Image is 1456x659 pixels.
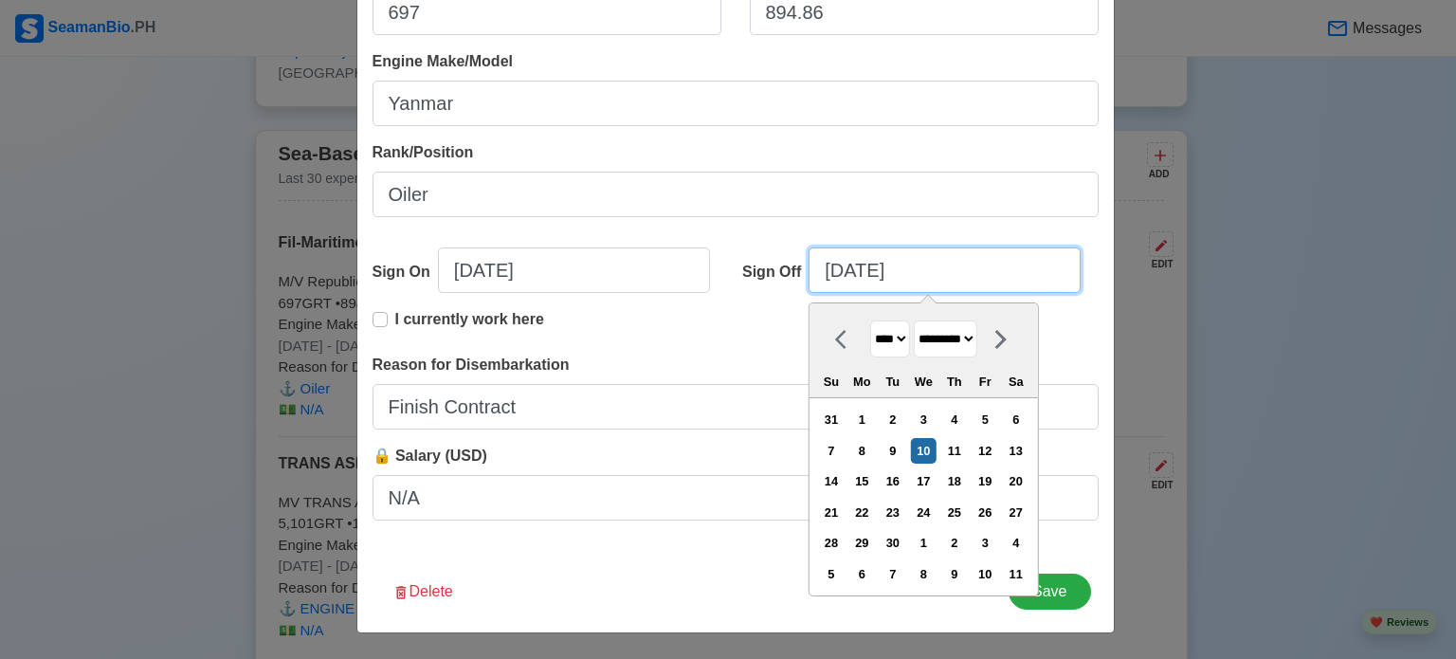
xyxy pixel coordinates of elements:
div: Choose Tuesday, September 16th, 2025 [880,468,905,494]
div: Choose Wednesday, October 8th, 2025 [911,561,937,587]
div: Choose Saturday, September 6th, 2025 [1003,407,1028,432]
span: Engine Make/Model [373,53,513,69]
div: Choose Tuesday, October 7th, 2025 [880,561,905,587]
div: Choose Wednesday, September 3rd, 2025 [911,407,937,432]
div: Sign Off [742,261,809,284]
div: Choose Sunday, September 14th, 2025 [818,468,844,494]
div: Choose Sunday, August 31st, 2025 [818,407,844,432]
div: We [911,369,937,394]
input: ex. 2500 [373,475,1099,521]
div: Choose Thursday, September 18th, 2025 [941,468,967,494]
span: Rank/Position [373,144,474,160]
div: Choose Sunday, October 5th, 2025 [818,561,844,587]
button: Save [1009,574,1090,610]
div: Choose Monday, September 29th, 2025 [849,530,875,556]
div: Choose Monday, September 15th, 2025 [849,468,875,494]
div: Choose Tuesday, September 30th, 2025 [880,530,905,556]
div: Sign On [373,261,438,284]
div: Choose Friday, October 3rd, 2025 [973,530,998,556]
div: Choose Monday, October 6th, 2025 [849,561,875,587]
div: Su [818,369,844,394]
p: I currently work here [395,308,544,331]
div: Choose Friday, October 10th, 2025 [973,561,998,587]
input: Ex: Third Officer or 3/OFF [373,172,1099,217]
div: Choose Saturday, September 13th, 2025 [1003,438,1028,464]
div: Th [941,369,967,394]
div: Choose Wednesday, September 17th, 2025 [911,468,937,494]
div: Choose Friday, September 5th, 2025 [973,407,998,432]
div: Choose Monday, September 22nd, 2025 [849,500,875,525]
div: Choose Saturday, September 27th, 2025 [1003,500,1028,525]
div: Sa [1003,369,1028,394]
div: Choose Friday, September 12th, 2025 [973,438,998,464]
div: Choose Saturday, October 11th, 2025 [1003,561,1028,587]
input: Ex. Man B&W MC [373,81,1099,126]
div: Tu [880,369,905,394]
div: Choose Wednesday, October 1st, 2025 [911,530,937,556]
div: Choose Wednesday, September 24th, 2025 [911,500,937,525]
div: Choose Sunday, September 28th, 2025 [818,530,844,556]
div: Choose Monday, September 1st, 2025 [849,407,875,432]
div: Choose Sunday, September 7th, 2025 [818,438,844,464]
input: Your reason for disembarkation... [373,384,1099,430]
div: Choose Saturday, September 20th, 2025 [1003,468,1028,494]
div: Mo [849,369,875,394]
div: Choose Wednesday, September 10th, 2025 [911,438,937,464]
div: month 2025-09 [815,405,1031,590]
span: 🔒 Salary (USD) [373,448,487,464]
div: Choose Saturday, October 4th, 2025 [1003,530,1028,556]
div: Choose Tuesday, September 2nd, 2025 [880,407,905,432]
div: Choose Friday, September 19th, 2025 [973,468,998,494]
div: Choose Thursday, September 25th, 2025 [941,500,967,525]
div: Choose Thursday, September 11th, 2025 [941,438,967,464]
div: Choose Thursday, October 9th, 2025 [941,561,967,587]
span: Reason for Disembarkation [373,357,570,373]
div: Fr [973,369,998,394]
div: Choose Monday, September 8th, 2025 [849,438,875,464]
div: Choose Tuesday, September 9th, 2025 [880,438,905,464]
div: Choose Thursday, September 4th, 2025 [941,407,967,432]
div: Choose Friday, September 26th, 2025 [973,500,998,525]
button: Delete [380,574,465,610]
div: Choose Tuesday, September 23rd, 2025 [880,500,905,525]
div: Choose Sunday, September 21st, 2025 [818,500,844,525]
div: Choose Thursday, October 2nd, 2025 [941,530,967,556]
